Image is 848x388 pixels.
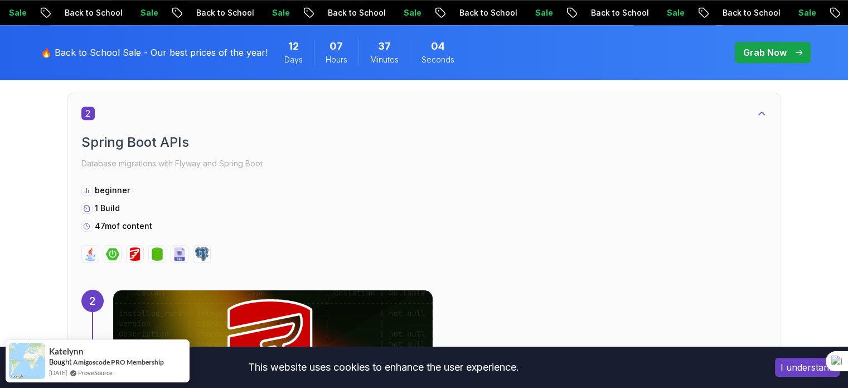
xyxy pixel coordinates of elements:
img: spring-data-jpa logo [151,247,164,261]
p: beginner [95,185,130,196]
p: Back to School [51,7,127,18]
img: java logo [84,247,97,261]
span: 12 Days [288,39,299,54]
p: Sale [390,7,426,18]
p: Back to School [578,7,653,18]
span: Bought [49,357,72,366]
span: 7 Hours [329,39,343,54]
h2: Spring Boot APIs [81,133,767,151]
span: 1 Build [95,203,120,213]
p: Database migrations with Flyway and Spring Boot [81,156,767,171]
p: Back to School [709,7,785,18]
p: Sale [653,7,689,18]
span: Days [284,54,303,65]
p: Sale [522,7,558,18]
span: Minutes [370,54,399,65]
p: Back to School [314,7,390,18]
span: Katelynn [49,347,84,356]
span: 37 Minutes [378,39,391,54]
p: Sale [127,7,163,18]
p: Grab Now [743,46,787,59]
p: Back to School [183,7,259,18]
span: Hours [326,54,347,65]
img: spring-boot logo [106,247,119,261]
p: Back to School [446,7,522,18]
span: 2 [81,107,95,120]
p: 47m of content [95,221,152,232]
a: Amigoscode PRO Membership [73,358,164,366]
img: sql logo [173,247,186,261]
button: Accept cookies [775,358,840,377]
span: 4 Seconds [431,39,445,54]
img: flyway logo [128,247,142,261]
p: Sale [259,7,294,18]
span: Seconds [421,54,454,65]
img: provesource social proof notification image [9,343,45,379]
div: 2 [81,290,104,312]
img: postgres logo [195,247,209,261]
p: 🔥 Back to School Sale - Our best prices of the year! [41,46,268,59]
span: [DATE] [49,368,67,377]
a: ProveSource [78,368,113,377]
div: This website uses cookies to enhance the user experience. [8,355,758,380]
p: Sale [785,7,821,18]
